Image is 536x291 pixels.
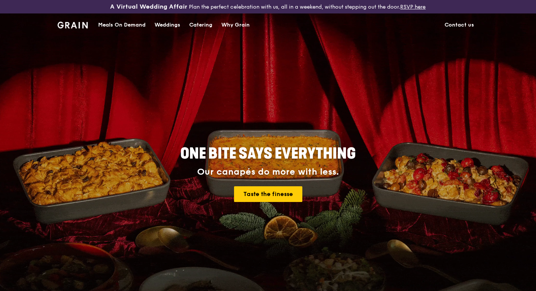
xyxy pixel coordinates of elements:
div: Plan the perfect celebration with us, all in a weekend, without stepping out the door. [89,3,446,10]
div: Why Grain [221,14,250,36]
div: Meals On Demand [98,14,146,36]
h3: A Virtual Wedding Affair [110,3,187,10]
div: Weddings [155,14,180,36]
div: Our canapés do more with less. [134,167,402,177]
a: Contact us [440,14,479,36]
a: GrainGrain [57,13,88,36]
a: Taste the finesse [234,186,302,202]
span: ONE BITE SAYS EVERYTHING [180,145,356,163]
img: Grain [57,22,88,28]
a: Weddings [150,14,185,36]
a: Why Grain [217,14,254,36]
a: Catering [185,14,217,36]
div: Catering [189,14,212,36]
a: RSVP here [400,4,426,10]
